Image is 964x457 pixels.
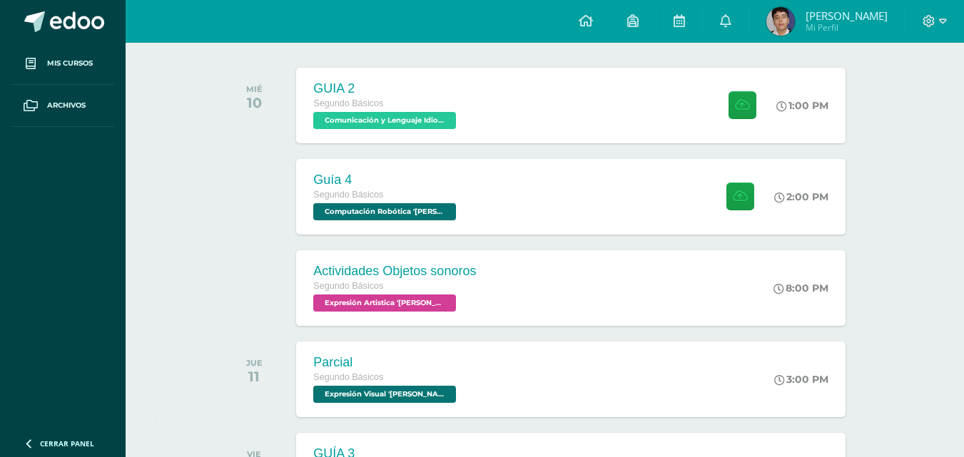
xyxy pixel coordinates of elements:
span: Segundo Básicos [313,98,383,108]
span: Comunicación y Lenguaje Idioma Extranjero 'Newton' [313,112,456,129]
span: Expresión Artistica 'Newton' [313,294,456,312]
span: Segundo Básicos [313,281,383,291]
div: MIÉ [246,84,263,94]
div: GUIA 2 [313,81,460,96]
span: Segundo Básicos [313,372,383,382]
div: JUE [246,358,263,368]
img: 30d4cb0020ab827927e67cb8ef2bd6ce.png [766,7,795,36]
div: 1:00 PM [776,99,828,112]
div: 3:00 PM [774,373,828,386]
div: 11 [246,368,263,385]
div: 2:00 PM [774,190,828,203]
span: Expresión Visual 'Newton' [313,386,456,403]
a: Mis cursos [11,43,114,85]
div: 8:00 PM [773,282,828,294]
span: Mis cursos [47,58,93,69]
span: Mi Perfil [806,21,888,34]
div: Actividades Objetos sonoros [313,264,476,279]
a: Archivos [11,85,114,127]
span: [PERSON_NAME] [806,9,888,23]
span: Computación Robótica 'Newton' [313,203,456,220]
div: 10 [246,94,263,111]
span: Archivos [47,100,86,111]
div: Guía 4 [313,173,460,188]
div: Parcial [313,355,460,370]
span: Cerrar panel [40,438,94,448]
span: Segundo Básicos [313,190,383,200]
